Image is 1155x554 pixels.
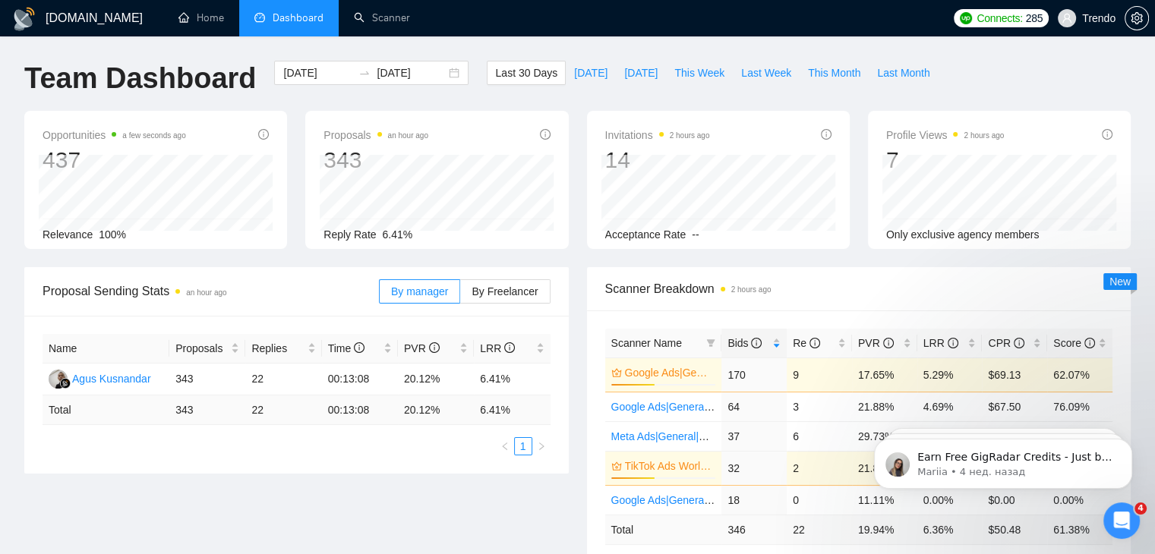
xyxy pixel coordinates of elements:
[1047,392,1112,421] td: 76.09%
[532,437,551,455] button: right
[721,515,787,544] td: 346
[883,338,894,348] span: info-circle
[605,228,686,241] span: Acceptance Rate
[964,131,1004,140] time: 2 hours ago
[377,65,446,81] input: End date
[566,61,616,85] button: [DATE]
[670,131,710,140] time: 2 hours ago
[540,129,551,140] span: info-circle
[398,395,474,425] td: 20.12 %
[787,451,852,485] td: 2
[472,285,538,297] span: By Freelancer
[60,378,71,389] img: gigradar-bm.png
[625,458,713,474] a: TikTok Ads World 1
[877,65,929,81] span: Last Month
[487,61,566,85] button: Last 30 Days
[480,342,515,354] span: LRR
[721,451,787,485] td: 32
[404,342,440,354] span: PVR
[354,11,410,24] a: searchScanner
[273,11,323,24] span: Dashboard
[706,338,715,348] span: filter
[398,364,474,395] td: 20.12%
[358,67,371,79] span: to
[611,401,844,413] a: Google Ads|General|EU+[GEOGRAPHIC_DATA]|
[611,461,622,471] span: crown
[537,442,546,451] span: right
[169,364,245,395] td: 343
[515,438,532,455] a: 1
[504,342,515,353] span: info-circle
[43,395,169,425] td: Total
[43,126,186,144] span: Opportunities
[851,407,1155,513] iframe: Intercom notifications сообщение
[727,337,762,349] span: Bids
[787,357,852,392] td: 9
[787,392,852,421] td: 3
[254,12,265,23] span: dashboard
[358,67,371,79] span: swap-right
[322,395,398,425] td: 00:13:08
[12,7,36,31] img: logo
[43,146,186,175] div: 437
[574,65,607,81] span: [DATE]
[886,228,1040,241] span: Only exclusive agency members
[43,228,93,241] span: Relevance
[793,337,820,349] span: Re
[787,485,852,515] td: 0
[977,10,1022,27] span: Connects:
[178,11,224,24] a: homeHome
[322,364,398,395] td: 00:13:08
[852,392,917,421] td: 21.88%
[988,337,1024,349] span: CPR
[611,337,682,349] span: Scanner Name
[1102,129,1112,140] span: info-circle
[858,337,894,349] span: PVR
[605,515,722,544] td: Total
[474,364,550,395] td: 6.41%
[49,370,68,389] img: AK
[43,282,379,301] span: Proposal Sending Stats
[514,437,532,455] li: 1
[624,65,658,81] span: [DATE]
[733,61,800,85] button: Last Week
[328,342,364,354] span: Time
[721,392,787,421] td: 64
[666,61,733,85] button: This Week
[917,392,983,421] td: 4.69%
[169,395,245,425] td: 343
[1084,338,1095,348] span: info-circle
[1125,6,1149,30] button: setting
[721,357,787,392] td: 170
[251,340,304,357] span: Replies
[741,65,791,81] span: Last Week
[43,334,169,364] th: Name
[808,65,860,81] span: This Month
[495,65,557,81] span: Last 30 Days
[611,430,833,442] a: Meta Ads|General|EU+[GEOGRAPHIC_DATA]|
[605,146,710,175] div: 14
[852,515,917,544] td: 19.94 %
[721,485,787,515] td: 18
[496,437,514,455] li: Previous Page
[1109,275,1131,288] span: New
[1134,502,1147,515] span: 4
[1047,515,1112,544] td: 61.38 %
[1047,357,1112,392] td: 62.07%
[800,61,869,85] button: This Month
[852,357,917,392] td: 17.65%
[24,61,256,96] h1: Team Dashboard
[731,285,772,294] time: 2 hours ago
[605,126,710,144] span: Invitations
[1014,338,1024,348] span: info-circle
[721,421,787,451] td: 37
[323,126,428,144] span: Proposals
[787,515,852,544] td: 22
[532,437,551,455] li: Next Page
[99,228,126,241] span: 100%
[258,129,269,140] span: info-circle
